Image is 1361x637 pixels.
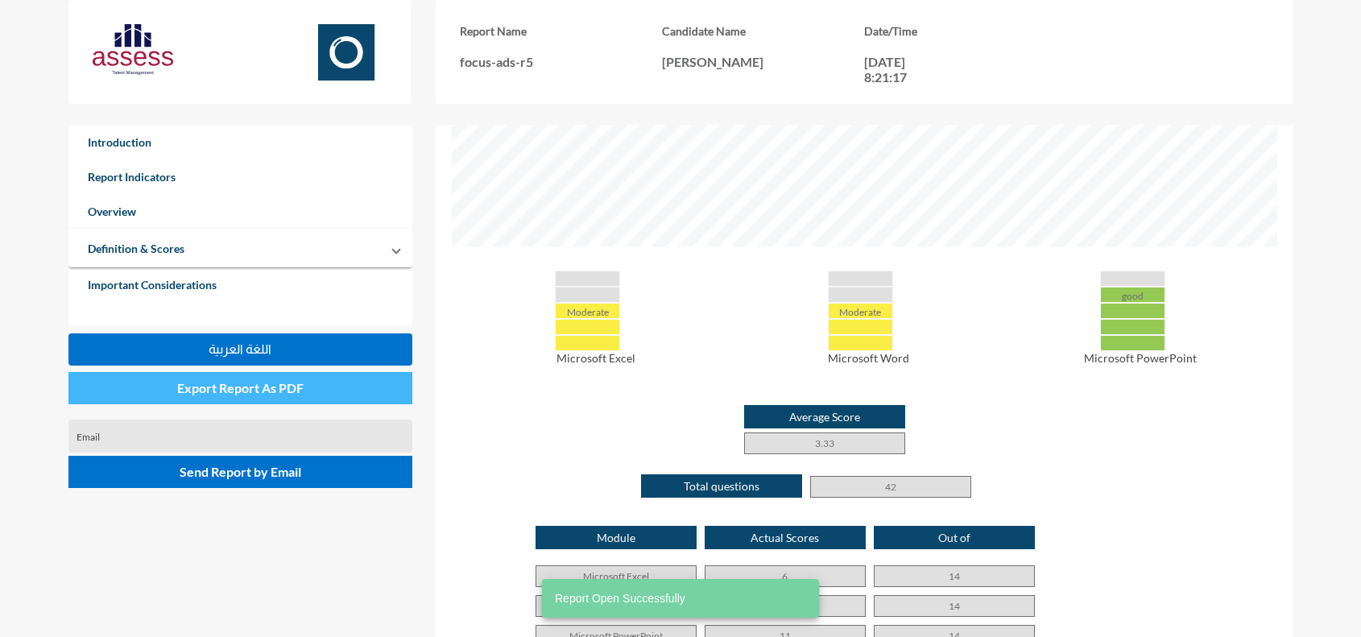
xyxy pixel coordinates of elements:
[828,303,893,319] div: Moderate
[68,267,413,302] a: Important Considerations
[177,380,304,395] span: Export Report As PDF
[1012,351,1268,365] p: Microsoft PowerPoint
[874,565,1035,587] p: 14
[864,54,937,85] p: [DATE] 8:21:17
[555,303,620,319] div: Moderate
[864,24,1066,38] h3: Date/Time
[68,229,413,267] mat-expansion-panel-header: Definition & Scores
[68,372,413,404] button: Export Report As PDF
[460,24,662,38] h3: Report Name
[1100,287,1165,303] div: good
[68,159,413,194] a: Report Indicators
[662,54,864,69] p: [PERSON_NAME]
[740,351,996,365] p: Microsoft Word
[68,231,204,266] a: Definition & Scores
[68,456,413,488] button: Send Report by Email
[662,24,864,38] h3: Candidate Name
[68,194,413,229] a: Overview
[209,342,271,356] span: اللغة العربية
[93,24,173,75] img: AssessLogoo.svg
[180,464,301,479] span: Send Report by Email
[744,405,905,428] p: Average Score
[744,432,905,454] p: 3.33
[68,125,413,159] a: Introduction
[468,351,724,365] p: Microsoft Excel
[536,526,697,549] p: Module
[460,54,662,69] p: focus-ads-r5
[68,333,413,366] button: اللغة العربية
[874,595,1035,617] p: 14
[641,474,802,498] p: Total questions
[555,590,685,606] span: Report Open Successfully
[874,526,1035,549] p: Out of
[306,24,387,81] img: Focus.svg
[705,526,866,549] p: Actual Scores
[810,476,971,498] p: 42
